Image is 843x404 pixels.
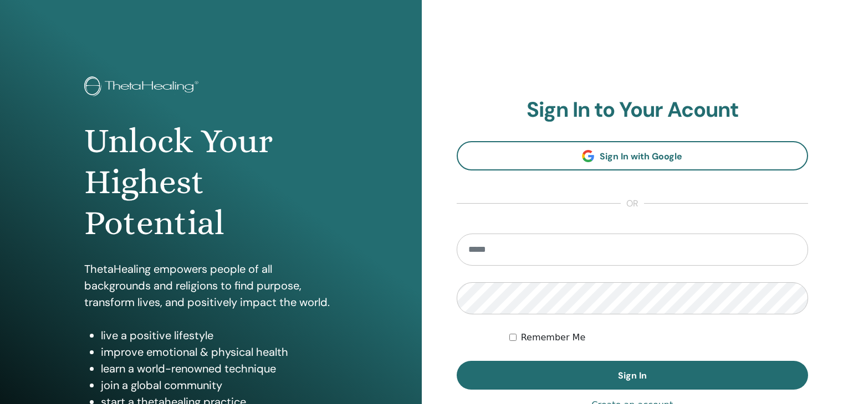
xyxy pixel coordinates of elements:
span: Sign In with Google [600,151,682,162]
span: or [621,197,644,210]
p: ThetaHealing empowers people of all backgrounds and religions to find purpose, transform lives, a... [84,261,338,310]
li: improve emotional & physical health [101,344,338,360]
button: Sign In [457,361,809,390]
span: Sign In [618,370,647,381]
li: learn a world-renowned technique [101,360,338,377]
a: Sign In with Google [457,141,809,170]
h1: Unlock Your Highest Potential [84,121,338,244]
li: join a global community [101,377,338,393]
label: Remember Me [521,331,586,344]
h2: Sign In to Your Acount [457,97,809,123]
li: live a positive lifestyle [101,327,338,344]
div: Keep me authenticated indefinitely or until I manually logout [509,331,808,344]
